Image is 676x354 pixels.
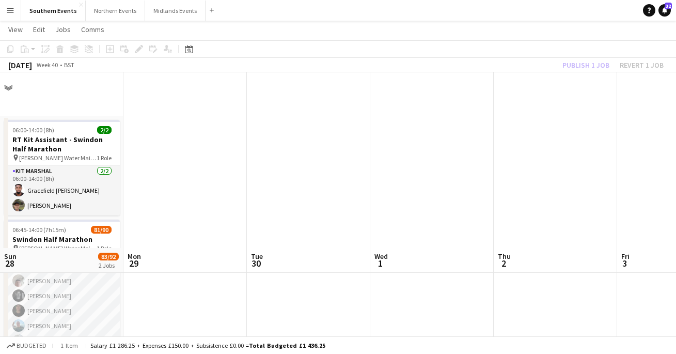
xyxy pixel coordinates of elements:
span: 29 [126,257,141,269]
span: Mon [128,252,141,261]
span: Fri [621,252,630,261]
a: 32 [658,4,671,17]
span: [PERSON_NAME] Water Main Car Park [19,154,97,162]
button: Northern Events [86,1,145,21]
span: Total Budgeted £1 436.25 [249,342,325,349]
span: Wed [374,252,388,261]
span: 2 [496,257,511,269]
span: Thu [498,252,511,261]
div: [DATE] [8,60,32,70]
a: Edit [29,23,49,36]
span: 1 Role [97,244,112,252]
span: [PERSON_NAME] Water Main Car Park [19,244,97,252]
span: Sun [4,252,17,261]
span: 2/2 [97,126,112,134]
span: 32 [665,3,672,9]
span: Tue [251,252,263,261]
span: 28 [3,257,17,269]
span: Week 40 [34,61,60,69]
span: Comms [81,25,104,34]
h3: Swindon Half Marathon [4,235,120,244]
h3: RT Kit Assistant - Swindon Half Marathon [4,135,120,153]
app-job-card: 06:00-14:00 (8h)2/2RT Kit Assistant - Swindon Half Marathon [PERSON_NAME] Water Main Car Park1 Ro... [4,120,120,216]
span: Jobs [55,25,71,34]
a: Comms [77,23,108,36]
span: 3 [620,257,630,269]
div: BST [64,61,74,69]
span: 81/90 [91,226,112,234]
button: Budgeted [5,340,48,351]
button: Midlands Events [145,1,206,21]
span: Edit [33,25,45,34]
app-card-role: Kit Marshal2/206:00-14:00 (8h)Gracefield [PERSON_NAME][PERSON_NAME] [4,165,120,216]
button: Southern Events [21,1,86,21]
div: Salary £1 286.25 + Expenses £150.00 + Subsistence £0.00 = [90,342,325,349]
a: Jobs [51,23,75,36]
span: Budgeted [17,342,46,349]
span: 30 [249,257,263,269]
span: 06:00-14:00 (8h) [12,126,54,134]
span: 1 [373,257,388,269]
span: 06:45-14:00 (7h15m) [12,226,66,234]
span: 1 item [57,342,82,349]
span: View [8,25,23,34]
div: 2 Jobs [99,261,118,269]
span: 1 Role [97,154,112,162]
span: 83/92 [98,253,119,260]
a: View [4,23,27,36]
